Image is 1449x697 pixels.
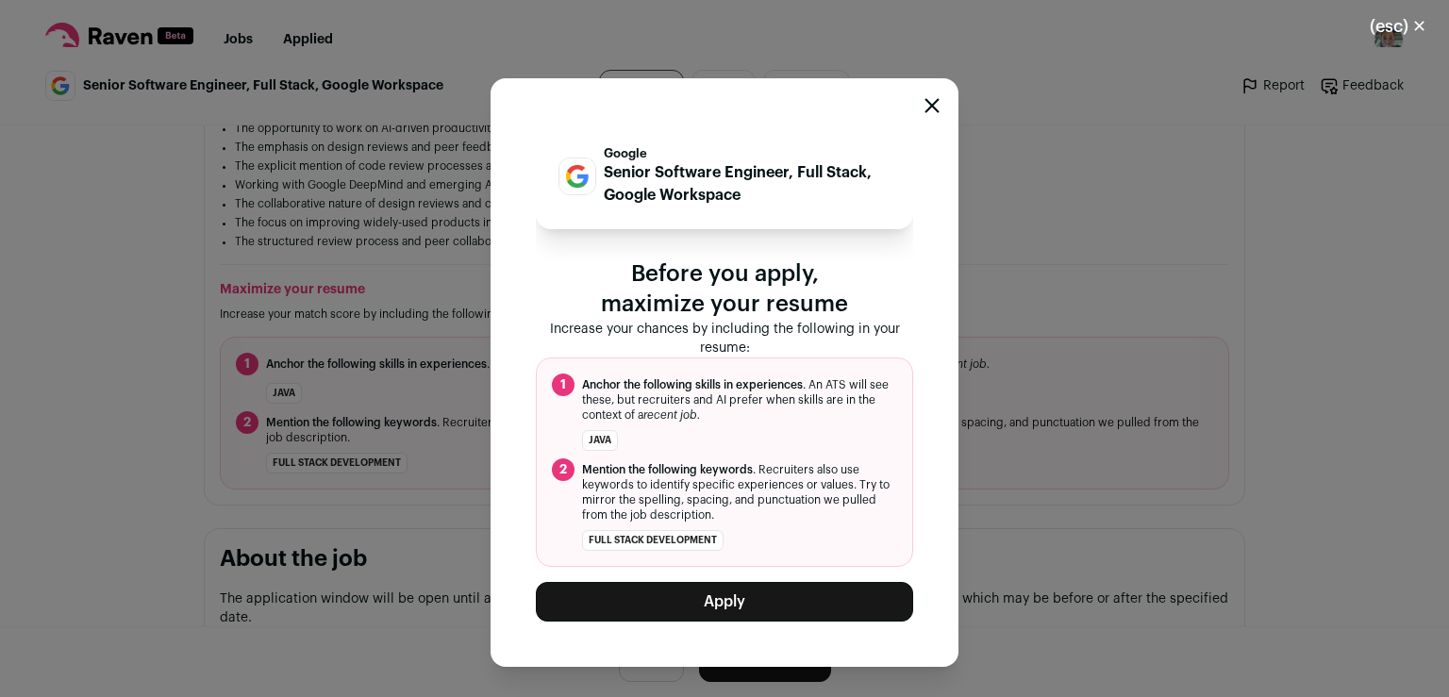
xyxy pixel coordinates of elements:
button: Close modal [924,98,940,113]
span: 2 [552,458,575,481]
p: Senior Software Engineer, Full Stack, Google Workspace [604,161,891,207]
span: 1 [552,373,575,396]
span: . An ATS will see these, but recruiters and AI prefer when skills are in the context of a [582,377,897,423]
li: full stack development [582,530,724,551]
button: Close modal [1347,6,1449,47]
p: Before you apply, maximize your resume [536,259,913,320]
span: Mention the following keywords [582,464,753,475]
span: . Recruiters also use keywords to identify specific experiences or values. Try to mirror the spel... [582,462,897,523]
li: Java [582,430,618,451]
img: 8d2c6156afa7017e60e680d3937f8205e5697781b6c771928cb24e9df88505de.jpg [559,158,595,194]
p: Increase your chances by including the following in your resume: [536,320,913,357]
i: recent job. [643,409,700,421]
p: Google [604,146,891,161]
span: Anchor the following skills in experiences [582,379,803,390]
button: Apply [536,582,913,622]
